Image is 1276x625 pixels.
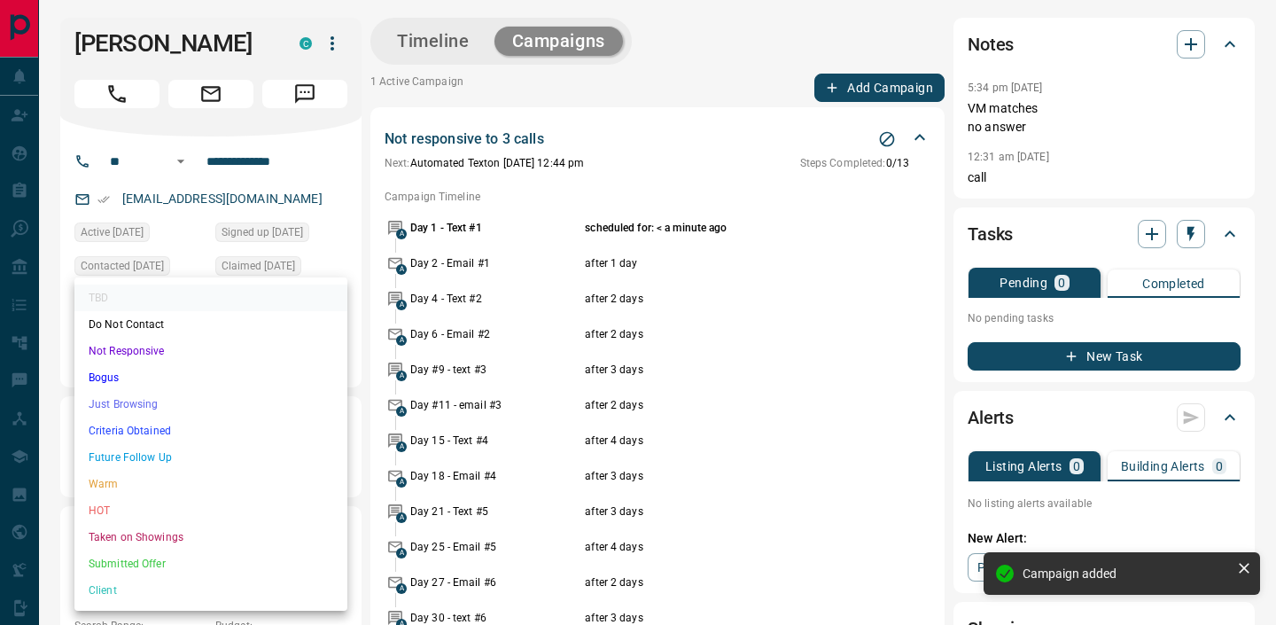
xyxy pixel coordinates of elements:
[74,364,347,391] li: Bogus
[74,577,347,604] li: Client
[74,444,347,471] li: Future Follow Up
[74,338,347,364] li: Not Responsive
[74,311,347,338] li: Do Not Contact
[74,391,347,418] li: Just Browsing
[74,471,347,497] li: Warm
[74,524,347,551] li: Taken on Showings
[74,418,347,444] li: Criteria Obtained
[74,551,347,577] li: Submitted Offer
[74,497,347,524] li: HOT
[1023,566,1230,581] div: Campaign added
